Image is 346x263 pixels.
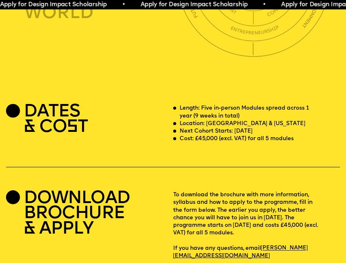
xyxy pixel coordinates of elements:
a: [PERSON_NAME][EMAIL_ADDRESS][DOMAIN_NAME] [173,243,308,261]
p: Cost: £45,000 (excl. VAT) for all 5 modules [180,135,294,143]
div: world [24,5,180,21]
span: • [122,2,125,8]
h2: DATES & CO T [24,105,88,135]
p: Next Cohort Starts: [DATE] [180,128,252,135]
p: Location: [GEOGRAPHIC_DATA] & [US_STATE] [180,120,305,128]
span: S [67,119,78,136]
p: Length: Five in-person Modules spread across 1 year (9 weeks in total) [180,105,319,120]
h2: DOWNLOAD BROCHURE & APPLY [24,191,130,237]
p: To download the brochure with more information, syllabus and how to apply to the programme, fill ... [173,191,340,260]
span: • [262,2,266,8]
